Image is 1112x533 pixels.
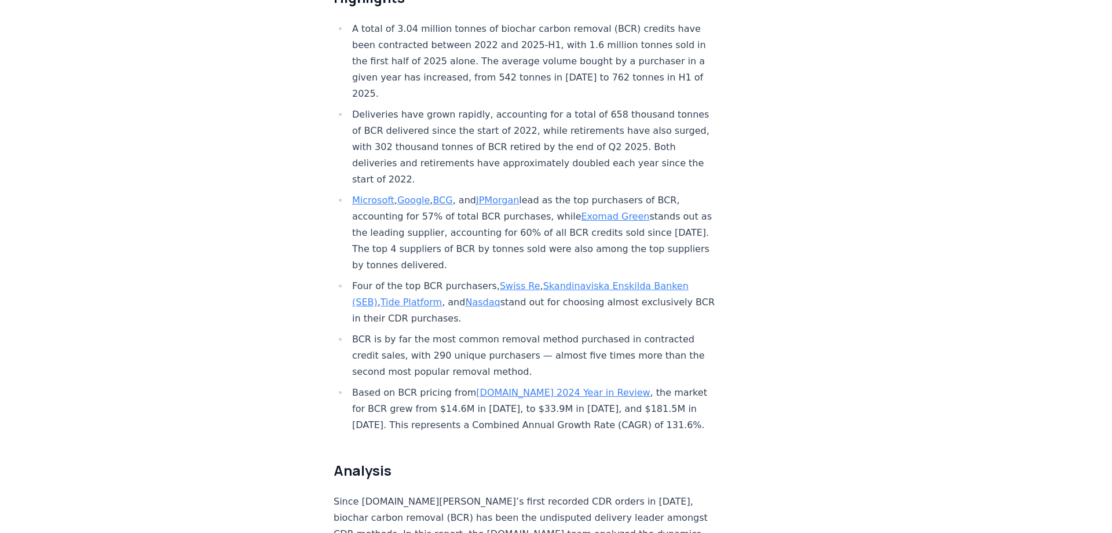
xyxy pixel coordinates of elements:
a: JPMorgan [476,195,519,206]
a: Exomad Green [581,211,649,222]
a: BCG [433,195,452,206]
li: , , , and lead as the top purchasers of BCR, accounting for 57% of total BCR purchases, while sta... [349,192,717,273]
a: Google [397,195,430,206]
li: Deliveries have grown rapidly, accounting for a total of 658 thousand tonnes of BCR delivered sin... [349,107,717,188]
li: Based on BCR pricing from , the market for BCR grew from $14.6M in [DATE], to $33.9M in [DATE], a... [349,385,717,433]
li: BCR is by far the most common removal method purchased in contracted credit sales, with 290 uniqu... [349,331,717,380]
a: Tide Platform [381,297,442,308]
a: [DOMAIN_NAME] 2024 Year in Review [476,387,650,398]
li: A total of 3.04 million tonnes of biochar carbon removal (BCR) credits have been contracted betwe... [349,21,717,102]
h2: Analysis [334,461,717,480]
a: Swiss Re [500,280,540,291]
a: Microsoft [352,195,394,206]
li: Four of the top BCR purchasers, , , , and stand out for choosing almost exclusively BCR in their ... [349,278,717,327]
a: Nasdaq [465,297,500,308]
